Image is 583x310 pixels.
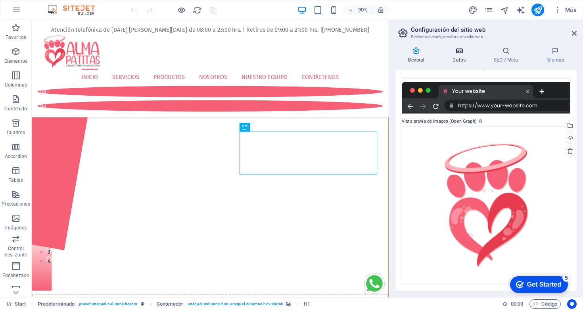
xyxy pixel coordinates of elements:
button: design [468,5,478,15]
button: 3 [16,252,22,258]
div: LOGOICONOAlmaPatitasTrazadoRGB250725-01-nHxHlZuelzvke9b-P5pi_g.png [402,126,570,285]
span: Más [554,6,576,14]
h4: Datos [440,47,481,64]
div: 5 [59,2,67,10]
i: Este elemento contiene un fondo [286,302,291,306]
span: . unequal-columns-box .unequal-columns-box-shrink [186,299,283,309]
h3: Gestiona la configuración de tu sitio web [411,33,561,40]
p: Elementos [4,58,27,64]
p: Contenido [4,106,27,112]
span: Haz clic para seleccionar y doble clic para editar [38,299,75,309]
p: Columnas [5,82,27,88]
i: Volver a cargar página [193,6,202,15]
nav: breadcrumb [38,299,310,309]
h4: SEO / Meta [481,47,534,64]
h6: Tiempo de la sesión [502,299,524,309]
p: Tablas [9,177,23,183]
i: Este elemento es un preajuste personalizable [141,302,144,306]
span: Haz clic para seleccionar y doble clic para editar [157,299,183,309]
label: Vista previa de imagen (Open Graph) [402,117,570,126]
button: Más [550,4,579,16]
button: 4 [16,263,22,269]
img: Editor Logo [46,5,105,15]
button: pages [484,5,493,15]
button: text_generator [516,5,525,15]
h6: 90% [357,5,369,15]
i: Publicar [533,6,543,15]
i: Navegador [500,6,509,15]
p: Encabezado [2,272,29,279]
span: : [516,301,518,307]
button: reload [192,5,202,15]
button: 90% [345,5,373,15]
a: Haz clic para cancelar la selección y doble clic para abrir páginas [6,299,26,309]
p: Accordion [5,153,27,160]
span: 00 00 [511,299,523,309]
p: Prestaciones [2,201,30,207]
span: Haz clic para seleccionar y doble clic para editar [304,299,310,309]
h4: Idiomas [534,47,577,64]
button: Código [529,299,561,309]
p: Imágenes [5,225,27,231]
div: Get Started 5 items remaining, 0% complete [6,4,64,21]
button: Usercentrics [567,299,577,309]
div: Get Started [23,9,58,16]
p: Cuadros [7,129,25,136]
span: Código [533,299,557,309]
span: . preset-unequal-columns-header [78,299,138,309]
button: navigator [500,5,509,15]
h2: Configuración del sitio web [411,26,577,33]
h4: General [395,47,440,64]
p: Favoritos [6,34,26,40]
button: publish [531,4,544,16]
